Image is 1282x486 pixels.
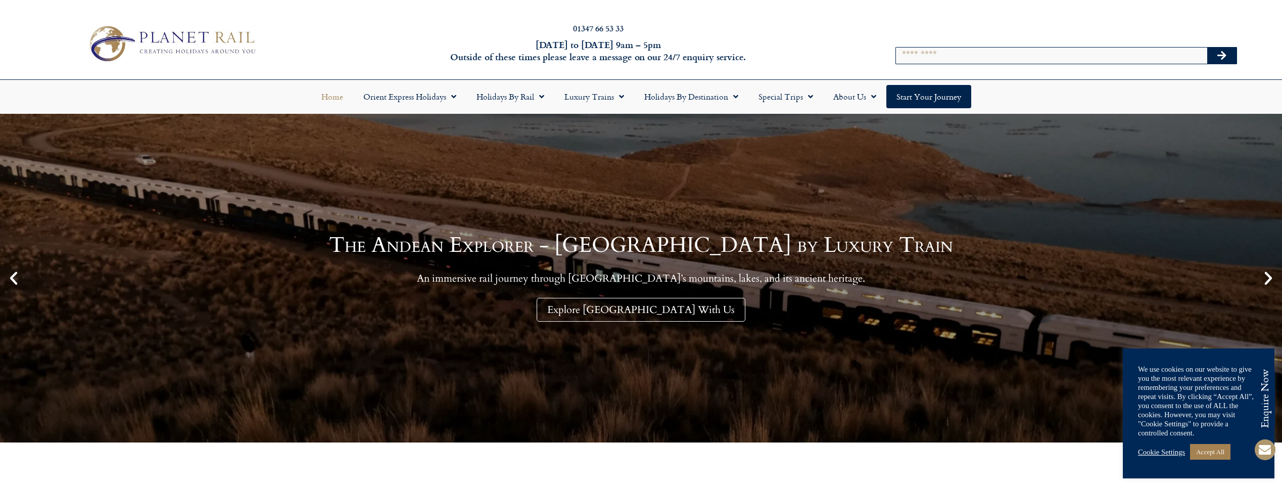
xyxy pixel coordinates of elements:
[5,85,1277,108] nav: Menu
[82,22,260,65] img: Planet Rail Train Holidays Logo
[886,85,971,108] a: Start your Journey
[311,85,353,108] a: Home
[466,85,554,108] a: Holidays by Rail
[1207,48,1237,64] button: Search
[1190,444,1230,460] a: Accept All
[1260,270,1277,287] div: Next slide
[634,85,748,108] a: Holidays by Destination
[823,85,886,108] a: About Us
[353,85,466,108] a: Orient Express Holidays
[537,298,745,322] a: Explore [GEOGRAPHIC_DATA] With Us
[748,85,823,108] a: Special Trips
[1138,365,1259,437] div: We use cookies on our website to give you the most relevant experience by remembering your prefer...
[554,85,634,108] a: Luxury Trains
[345,39,852,63] h6: [DATE] to [DATE] 9am – 5pm Outside of these times please leave a message on our 24/7 enquiry serv...
[329,235,953,256] h1: The Andean Explorer - [GEOGRAPHIC_DATA] by Luxury Train
[329,272,953,285] p: An immersive rail journey through [GEOGRAPHIC_DATA]’s mountains, lakes, and its ancient heritage.
[1138,448,1185,457] a: Cookie Settings
[573,22,624,34] a: 01347 66 53 33
[5,270,22,287] div: Previous slide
